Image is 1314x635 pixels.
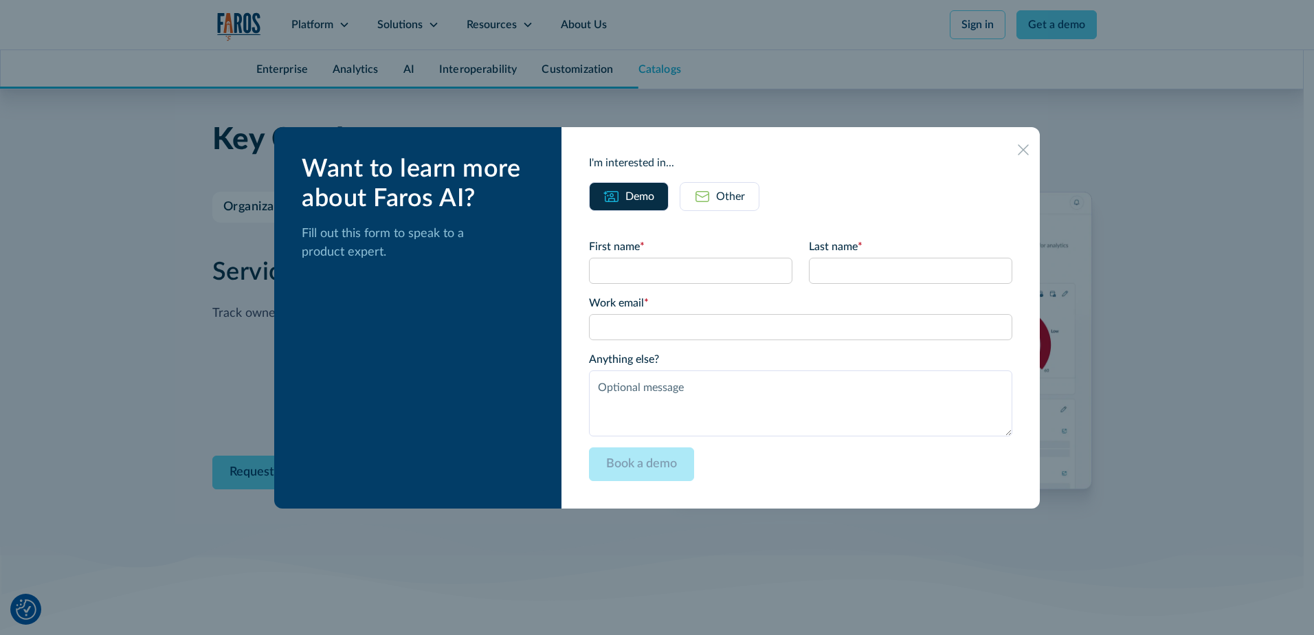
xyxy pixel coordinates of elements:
[809,238,1012,255] label: Last name
[302,225,539,262] p: Fill out this form to speak to a product expert.
[302,155,539,214] div: Want to learn more about Faros AI?
[589,238,1012,481] form: Email Form
[716,188,745,205] div: Other
[589,238,792,255] label: First name
[589,295,1012,311] label: Work email
[589,447,694,481] input: Book a demo
[625,188,654,205] div: Demo
[589,155,1012,171] div: I'm interested in...
[589,351,1012,368] label: Anything else?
